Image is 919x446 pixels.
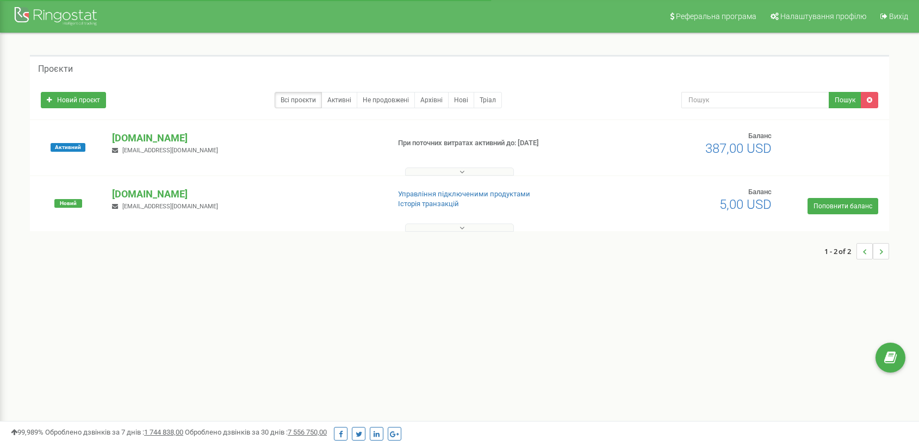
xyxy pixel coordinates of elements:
a: Нові [448,92,474,108]
a: Історія транзакцій [398,200,459,208]
span: 5,00 USD [719,197,772,212]
p: При поточних витратах активний до: [DATE] [398,138,595,148]
a: Активні [321,92,357,108]
span: Оброблено дзвінків за 30 днів : [185,428,327,436]
span: 387,00 USD [705,141,772,156]
span: Баланс [748,188,772,196]
a: Новий проєкт [41,92,106,108]
span: 99,989% [11,428,44,436]
a: Всі проєкти [275,92,322,108]
span: Реферальна програма [676,12,756,21]
span: [EMAIL_ADDRESS][DOMAIN_NAME] [122,203,218,210]
p: [DOMAIN_NAME] [112,131,380,145]
input: Пошук [681,92,830,108]
a: Управління підключеними продуктами [398,190,530,198]
span: Оброблено дзвінків за 7 днів : [45,428,183,436]
button: Пошук [829,92,861,108]
span: 1 - 2 of 2 [824,243,856,259]
a: Архівні [414,92,449,108]
span: Вихід [889,12,908,21]
a: Тріал [474,92,502,108]
span: Баланс [748,132,772,140]
span: Новий [54,199,82,208]
a: Поповнити баланс [808,198,878,214]
span: Налаштування профілю [780,12,866,21]
u: 1 744 838,00 [144,428,183,436]
span: Активний [51,143,85,152]
u: 7 556 750,00 [288,428,327,436]
a: Не продовжені [357,92,415,108]
p: [DOMAIN_NAME] [112,187,380,201]
h5: Проєкти [38,64,73,74]
span: [EMAIL_ADDRESS][DOMAIN_NAME] [122,147,218,154]
nav: ... [824,232,889,270]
